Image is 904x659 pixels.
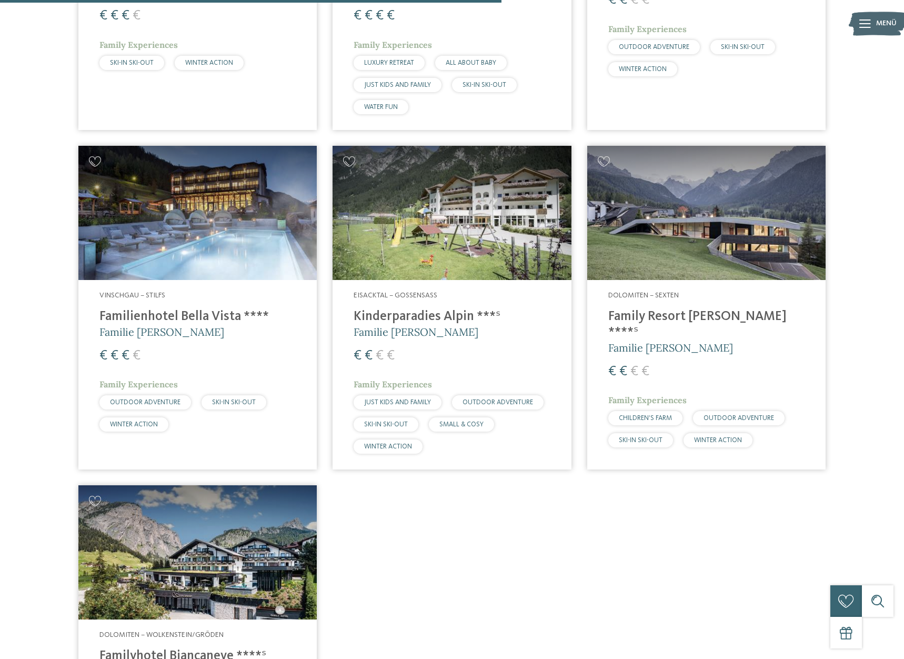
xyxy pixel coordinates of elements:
[376,9,384,23] span: €
[694,437,742,444] span: WINTER ACTION
[619,437,662,444] span: SKI-IN SKI-OUT
[99,309,296,325] h4: Familienhotel Bella Vista ****
[354,349,361,363] span: €
[365,9,373,23] span: €
[608,292,679,299] span: Dolomiten – Sexten
[99,325,224,338] span: Familie [PERSON_NAME]
[185,59,233,66] span: WINTER ACTION
[619,415,672,422] span: CHILDREN’S FARM
[110,59,154,66] span: SKI-IN SKI-OUT
[354,379,432,390] span: Family Experiences
[364,399,431,406] span: JUST KIDS AND FAMILY
[387,9,395,23] span: €
[78,485,317,620] img: Familienhotels gesucht? Hier findet ihr die besten!
[587,146,826,280] img: Family Resort Rainer ****ˢ
[78,146,317,280] img: Familienhotels gesucht? Hier findet ihr die besten!
[99,9,107,23] span: €
[365,349,373,363] span: €
[333,146,571,470] a: Familienhotels gesucht? Hier findet ihr die besten! Eisacktal – Gossensass Kinderparadies Alpin *...
[463,82,506,88] span: SKI-IN SKI-OUT
[608,395,687,405] span: Family Experiences
[99,349,107,363] span: €
[354,325,478,338] span: Familie [PERSON_NAME]
[446,59,496,66] span: ALL ABOUT BABY
[608,341,733,354] span: Familie [PERSON_NAME]
[376,349,384,363] span: €
[721,44,765,51] span: SKI-IN SKI-OUT
[619,365,627,378] span: €
[333,146,571,280] img: Kinderparadies Alpin ***ˢ
[99,292,165,299] span: Vinschgau – Stilfs
[354,292,437,299] span: Eisacktal – Gossensass
[78,146,317,470] a: Familienhotels gesucht? Hier findet ihr die besten! Vinschgau – Stilfs Familienhotel Bella Vista ...
[212,399,256,406] span: SKI-IN SKI-OUT
[463,399,533,406] span: OUTDOOR ADVENTURE
[364,443,412,450] span: WINTER ACTION
[133,349,140,363] span: €
[364,82,431,88] span: JUST KIDS AND FAMILY
[111,9,118,23] span: €
[364,59,414,66] span: LUXURY RETREAT
[439,421,484,428] span: SMALL & COSY
[133,9,140,23] span: €
[110,421,158,428] span: WINTER ACTION
[630,365,638,378] span: €
[364,421,408,428] span: SKI-IN SKI-OUT
[122,9,129,23] span: €
[587,146,826,470] a: Familienhotels gesucht? Hier findet ihr die besten! Dolomiten – Sexten Family Resort [PERSON_NAME...
[608,309,805,341] h4: Family Resort [PERSON_NAME] ****ˢ
[99,39,178,50] span: Family Experiences
[364,104,398,111] span: WATER FUN
[110,399,180,406] span: OUTDOOR ADVENTURE
[354,309,550,325] h4: Kinderparadies Alpin ***ˢ
[111,349,118,363] span: €
[619,44,689,51] span: OUTDOOR ADVENTURE
[354,9,361,23] span: €
[99,379,178,390] span: Family Experiences
[387,349,395,363] span: €
[641,365,649,378] span: €
[608,365,616,378] span: €
[354,39,432,50] span: Family Experiences
[704,415,774,422] span: OUTDOOR ADVENTURE
[608,24,687,34] span: Family Experiences
[122,349,129,363] span: €
[619,66,667,73] span: WINTER ACTION
[99,631,224,638] span: Dolomiten – Wolkenstein/Gröden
